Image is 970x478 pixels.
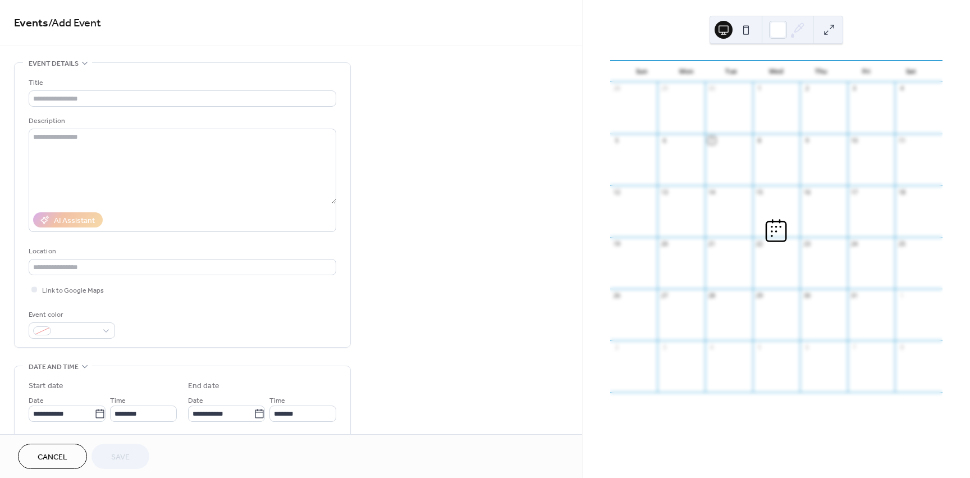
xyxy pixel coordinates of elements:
div: Start date [29,380,63,392]
div: 10 [850,136,858,144]
div: 1 [898,292,906,299]
div: 14 [708,188,716,196]
div: 24 [850,240,858,248]
div: 4 [708,344,716,352]
div: End date [188,380,219,392]
div: 9 [803,136,811,144]
div: 28 [708,292,716,299]
div: 5 [756,344,763,352]
div: 25 [898,240,906,248]
div: 2 [803,85,811,93]
button: Cancel [18,444,87,469]
span: Date [188,395,203,407]
div: 3 [661,344,669,352]
div: 17 [850,188,858,196]
div: Title [29,77,334,89]
span: Date [29,395,44,407]
span: Event details [29,58,79,70]
div: 13 [661,188,669,196]
div: 19 [613,240,621,248]
div: Description [29,115,334,127]
div: 16 [803,188,811,196]
div: Event color [29,309,113,321]
div: 12 [613,188,621,196]
div: 6 [803,344,811,352]
div: Sun [619,61,664,82]
span: Link to Google Maps [42,285,104,297]
div: 21 [708,240,716,248]
div: 27 [661,292,669,299]
div: Wed [754,61,799,82]
div: 15 [756,188,763,196]
div: 28 [613,85,621,93]
div: 6 [661,136,669,144]
div: 2 [613,344,621,352]
div: 5 [613,136,621,144]
div: 8 [756,136,763,144]
div: 29 [756,292,763,299]
div: 26 [613,292,621,299]
div: 23 [803,240,811,248]
span: Date and time [29,361,79,373]
div: Mon [664,61,709,82]
div: 7 [708,136,716,144]
div: 20 [661,240,669,248]
div: 30 [803,292,811,299]
div: 18 [898,188,906,196]
div: 7 [850,344,858,352]
div: 1 [756,85,763,93]
span: Cancel [38,452,67,463]
div: 3 [850,85,858,93]
span: Time [110,395,126,407]
div: Fri [844,61,889,82]
div: Sat [889,61,934,82]
div: 22 [756,240,763,248]
a: Events [14,12,48,34]
div: 4 [898,85,906,93]
div: Tue [709,61,754,82]
div: 29 [661,85,669,93]
span: Time [269,395,285,407]
span: / Add Event [48,12,101,34]
div: Thu [799,61,844,82]
div: 8 [898,344,906,352]
div: 31 [850,292,858,299]
div: 11 [898,136,906,144]
div: Location [29,245,334,257]
div: 30 [708,85,716,93]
